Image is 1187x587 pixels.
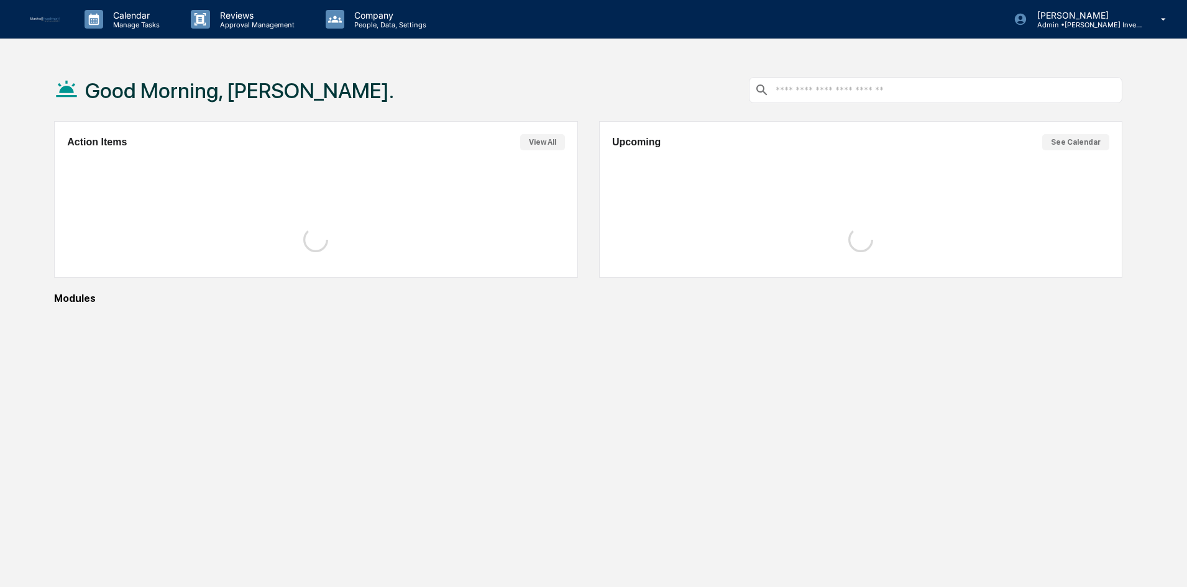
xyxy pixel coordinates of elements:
p: Calendar [103,10,166,20]
button: View All [520,134,565,150]
p: Manage Tasks [103,20,166,29]
p: Reviews [210,10,301,20]
button: See Calendar [1042,134,1109,150]
p: [PERSON_NAME] [1027,10,1143,20]
div: Modules [54,293,1122,304]
p: Company [344,10,433,20]
p: Admin • [PERSON_NAME] Investment Management [1027,20,1143,29]
p: Approval Management [210,20,301,29]
p: People, Data, Settings [344,20,433,29]
h2: Upcoming [612,137,661,148]
h1: Good Morning, [PERSON_NAME]. [85,78,394,103]
h2: Action Items [67,137,127,148]
img: logo [30,17,60,22]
